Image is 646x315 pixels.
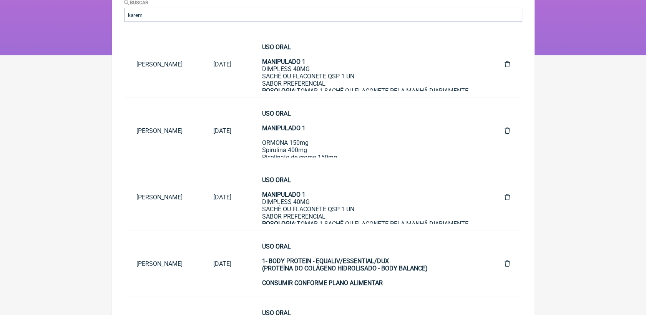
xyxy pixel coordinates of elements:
[124,187,201,207] a: [PERSON_NAME]
[262,110,306,132] strong: USO ORAL MANIPULADO 1
[124,55,201,74] a: [PERSON_NAME]
[124,8,522,22] input: Paciente ou conteúdo da fórmula
[124,254,201,274] a: [PERSON_NAME]
[124,121,201,141] a: [PERSON_NAME]
[262,110,474,256] div: ORMONA 150mg Spirulina 400mg Picolinato de cromo 150mg Garcinia cambogia 250mg Berberina 400mg Fa...
[262,220,297,227] strong: POSOLOGIA:
[250,237,486,290] a: USO ORAL1- BODY PROTEIN - EQUALIV/ESSENTIAL/DUX(PROTEÍNA DO COLÁGENO HIDROLISADO - BODY BALANCE)C...
[262,176,474,257] div: DIMPLESS 40MG SACHÊ OU FLACONETE QSP 1 UN SABOR PREFERENCIAL TOMAR 1 SACHÊ OU FLACONETE PELA MANH...
[262,243,428,287] strong: USO ORAL 1- BODY PROTEIN - EQUALIV/ESSENTIAL/DUX (PROTEÍNA DO COLÁGENO HIDROLISADO - BODY BALANCE...
[262,43,306,65] strong: USO ORAL MANIPULADO 1
[201,121,244,141] a: [DATE]
[250,170,486,224] a: USO ORALMANIPULADO 1DIMPLESS 40MGSACHÊ OU FLACONETE QSP 1 UNSABOR PREFERENCIALPOSOLOGIA:TOMAR 1 S...
[201,55,244,74] a: [DATE]
[262,87,297,94] strong: POSOLOGIA:
[201,187,244,207] a: [DATE]
[262,43,474,124] div: DIMPLESS 40MG SACHÊ OU FLACONETE QSP 1 UN SABOR PREFERENCIAL TOMAR 1 SACHÊ OU FLACONETE PELA MANH...
[250,104,486,157] a: USO ORALMANIPULADO 1ORMONA 150mgSpirulina 400mgPicolinato de cromo 150mgGarcinia cambogia 250mgBe...
[250,37,486,91] a: USO ORALMANIPULADO 1DIMPLESS 40MGSACHÊ OU FLACONETE QSP 1 UNSABOR PREFERENCIALPOSOLOGIA:TOMAR 1 S...
[201,254,244,274] a: [DATE]
[262,176,306,198] strong: USO ORAL MANIPULADO 1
